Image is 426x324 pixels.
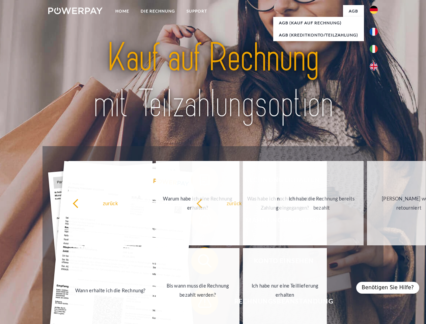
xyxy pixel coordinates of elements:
[135,5,181,17] a: DIE RECHNUNG
[181,5,213,17] a: SUPPORT
[284,194,360,212] div: Ich habe die Rechnung bereits bezahlt
[160,281,236,299] div: Bis wann muss die Rechnung bezahlt werden?
[370,6,378,14] img: de
[370,28,378,36] img: fr
[247,281,323,299] div: Ich habe nur eine Teillieferung erhalten
[196,198,272,208] div: zurück
[273,17,364,29] a: AGB (Kauf auf Rechnung)
[64,32,362,129] img: title-powerpay_de.svg
[273,29,364,41] a: AGB (Kreditkonto/Teilzahlung)
[73,286,148,295] div: Wann erhalte ich die Rechnung?
[370,62,378,71] img: en
[343,5,364,17] a: agb
[110,5,135,17] a: Home
[160,194,236,212] div: Warum habe ich eine Rechnung erhalten?
[48,7,103,14] img: logo-powerpay-white.svg
[73,198,148,208] div: zurück
[356,282,419,294] div: Benötigen Sie Hilfe?
[370,45,378,53] img: it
